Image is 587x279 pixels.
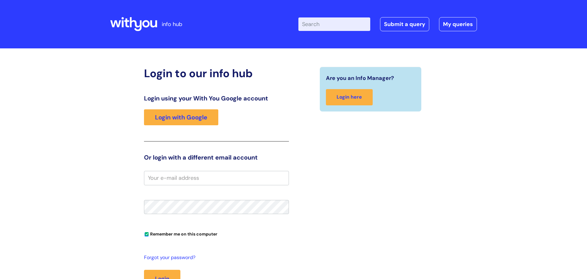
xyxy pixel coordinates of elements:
h2: Login to our info hub [144,67,289,80]
input: Search [298,17,370,31]
input: Remember me on this computer [145,232,149,236]
label: Remember me on this computer [144,230,217,237]
a: Submit a query [380,17,429,31]
span: Are you an Info Manager? [326,73,394,83]
a: Forgot your password? [144,253,286,262]
a: My queries [439,17,477,31]
a: Login here [326,89,373,105]
h3: Or login with a different email account [144,154,289,161]
p: info hub [162,19,182,29]
h3: Login using your With You Google account [144,95,289,102]
a: Login with Google [144,109,218,125]
input: Your e-mail address [144,171,289,185]
div: You can uncheck this option if you're logging in from a shared device [144,229,289,239]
